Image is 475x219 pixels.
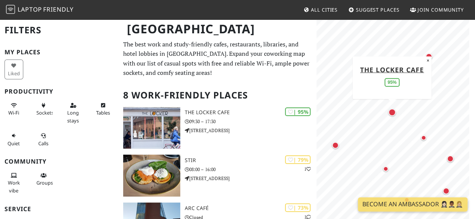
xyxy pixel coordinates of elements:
span: Quiet [8,140,20,147]
span: Suggest Places [356,6,400,13]
div: Map marker [387,107,397,118]
h3: Productivity [5,88,114,95]
div: | 95% [285,107,311,116]
h2: 8 Work-Friendly Places [123,84,312,107]
span: All Cities [311,6,338,13]
span: Join Community [418,6,464,13]
button: Sockets [34,99,53,119]
div: 95% [385,78,400,86]
button: Quiet [5,130,23,149]
p: 08:00 – 16:00 [185,166,317,173]
h3: Stir [185,157,317,164]
a: The Locker Cafe | 95% The Locker Cafe 09:30 – 17:30 [STREET_ADDRESS] [119,107,317,149]
span: Video/audio calls [38,140,48,147]
button: Tables [93,99,112,119]
h3: ARC Café [185,205,317,212]
button: Close popup [424,56,431,64]
span: Power sockets [36,109,54,116]
a: LaptopFriendly LaptopFriendly [6,3,74,16]
span: Group tables [36,179,53,186]
span: Friendly [43,5,73,13]
div: Map marker [419,133,428,142]
span: People working [8,179,20,194]
p: [STREET_ADDRESS] [185,175,317,182]
div: Map marker [330,140,340,150]
img: LaptopFriendly [6,5,15,14]
span: Long stays [67,109,79,124]
div: Map marker [445,154,455,164]
h3: The Locker Cafe [185,109,317,116]
div: | 73% [285,203,311,212]
p: [STREET_ADDRESS] [185,127,317,134]
a: Join Community [407,3,467,16]
p: 09:30 – 17:30 [185,118,317,125]
span: Stable Wi-Fi [8,109,19,116]
span: Work-friendly tables [96,109,110,116]
h2: Filters [5,19,114,42]
button: Groups [34,169,53,189]
div: Map marker [424,52,434,61]
button: Calls [34,130,53,149]
h1: [GEOGRAPHIC_DATA] [121,19,315,39]
h3: Community [5,158,114,165]
img: The Locker Cafe [123,107,180,149]
p: The best work and study-friendly cafes, restaurants, libraries, and hotel lobbies in [GEOGRAPHIC_... [123,40,312,78]
a: All Cities [300,3,341,16]
a: Stir | 79% 1 Stir 08:00 – 16:00 [STREET_ADDRESS] [119,155,317,197]
span: Laptop [18,5,42,13]
button: Work vibe [5,169,23,197]
a: The Locker Cafe [360,65,424,74]
h3: My Places [5,49,114,56]
div: Map marker [381,164,390,173]
a: Suggest Places [345,3,403,16]
button: Long stays [64,99,83,127]
button: Wi-Fi [5,99,23,119]
h3: Service [5,206,114,213]
img: Stir [123,155,180,197]
p: 1 [304,165,311,173]
div: | 79% [285,155,311,164]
